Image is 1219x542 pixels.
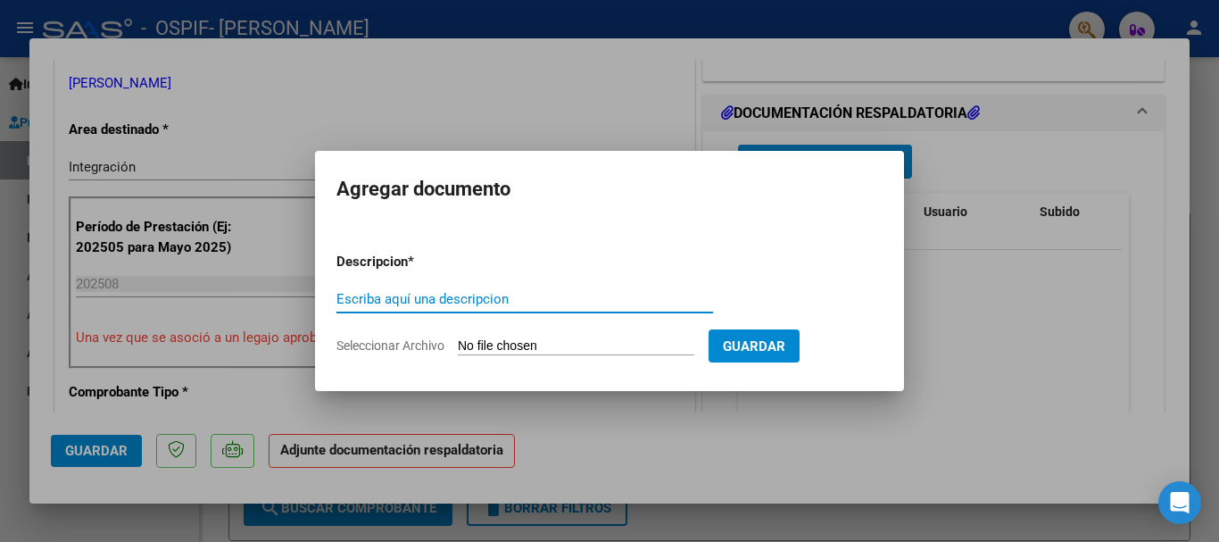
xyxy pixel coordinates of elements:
span: Guardar [723,338,785,354]
button: Guardar [709,329,800,363]
p: Descripcion [336,252,501,272]
span: Seleccionar Archivo [336,338,444,353]
h2: Agregar documento [336,172,883,206]
div: Open Intercom Messenger [1158,481,1201,524]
